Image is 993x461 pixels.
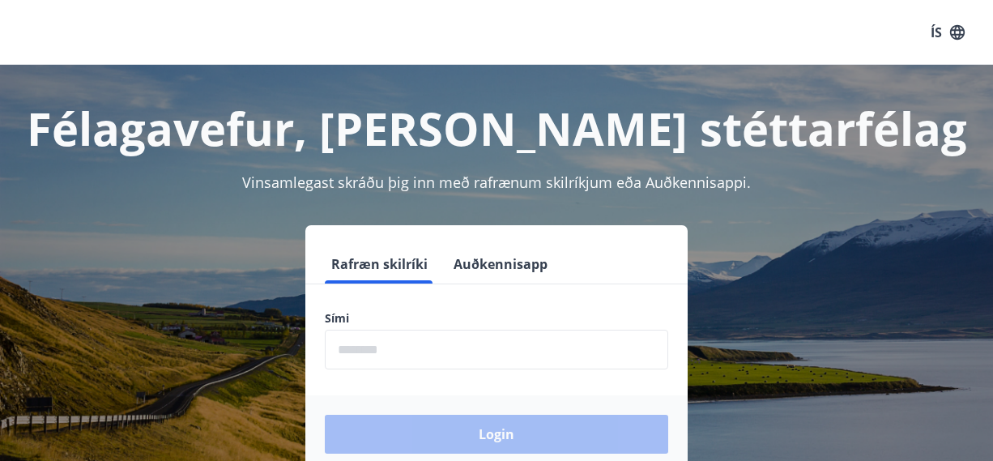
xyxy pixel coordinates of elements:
[922,18,974,47] button: ÍS
[325,310,668,327] label: Sími
[325,245,434,284] button: Rafræn skilríki
[447,245,554,284] button: Auðkennisapp
[242,173,751,192] span: Vinsamlegast skráðu þig inn með rafrænum skilríkjum eða Auðkennisappi.
[19,97,974,159] h1: Félagavefur, [PERSON_NAME] stéttarfélag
